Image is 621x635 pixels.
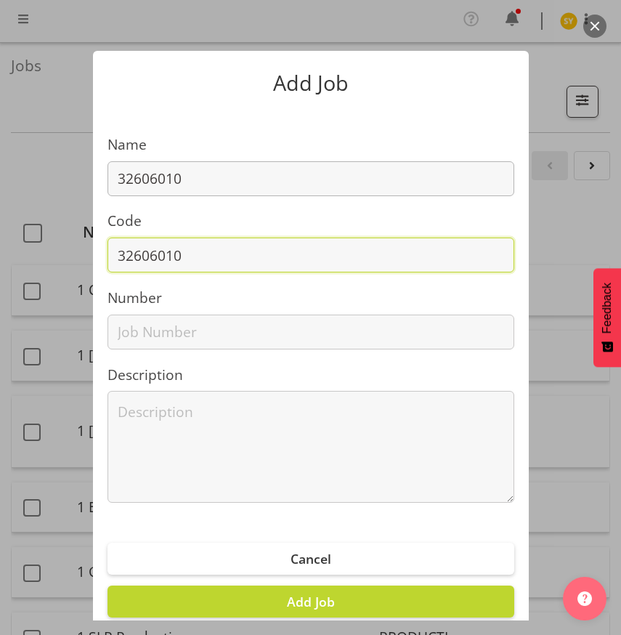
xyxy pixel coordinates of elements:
label: Description [107,365,514,386]
button: Feedback - Show survey [593,268,621,367]
label: Code [107,211,514,232]
button: Cancel [107,543,514,575]
input: Job Number [107,315,514,349]
img: help-xxl-2.png [577,591,592,606]
span: Cancel [291,550,331,567]
p: Add Job [107,73,514,94]
span: Add Job [287,593,335,610]
button: Add Job [107,586,514,618]
span: Feedback [601,283,614,333]
input: Job Code [107,238,514,272]
label: Name [107,134,514,155]
label: Number [107,288,514,309]
input: Job Name [107,161,514,196]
